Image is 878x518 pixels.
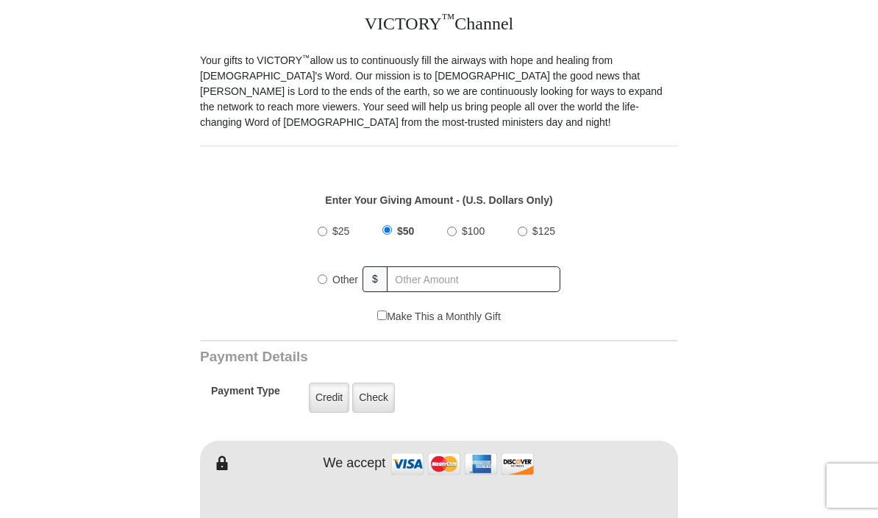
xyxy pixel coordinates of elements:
[302,53,310,62] sup: ™
[462,225,485,237] span: $100
[442,11,455,26] sup: ™
[532,225,555,237] span: $125
[324,455,386,472] h4: We accept
[352,383,395,413] label: Check
[377,311,387,320] input: Make This a Monthly Gift
[387,266,560,292] input: Other Amount
[332,225,349,237] span: $25
[363,266,388,292] span: $
[200,349,575,366] h3: Payment Details
[389,448,536,480] img: credit cards accepted
[332,274,358,285] span: Other
[325,194,552,206] strong: Enter Your Giving Amount - (U.S. Dollars Only)
[309,383,349,413] label: Credit
[200,53,678,130] p: Your gifts to VICTORY allow us to continuously fill the airways with hope and healing from [DEMOG...
[377,309,501,324] label: Make This a Monthly Gift
[397,225,414,237] span: $50
[211,385,280,405] h5: Payment Type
